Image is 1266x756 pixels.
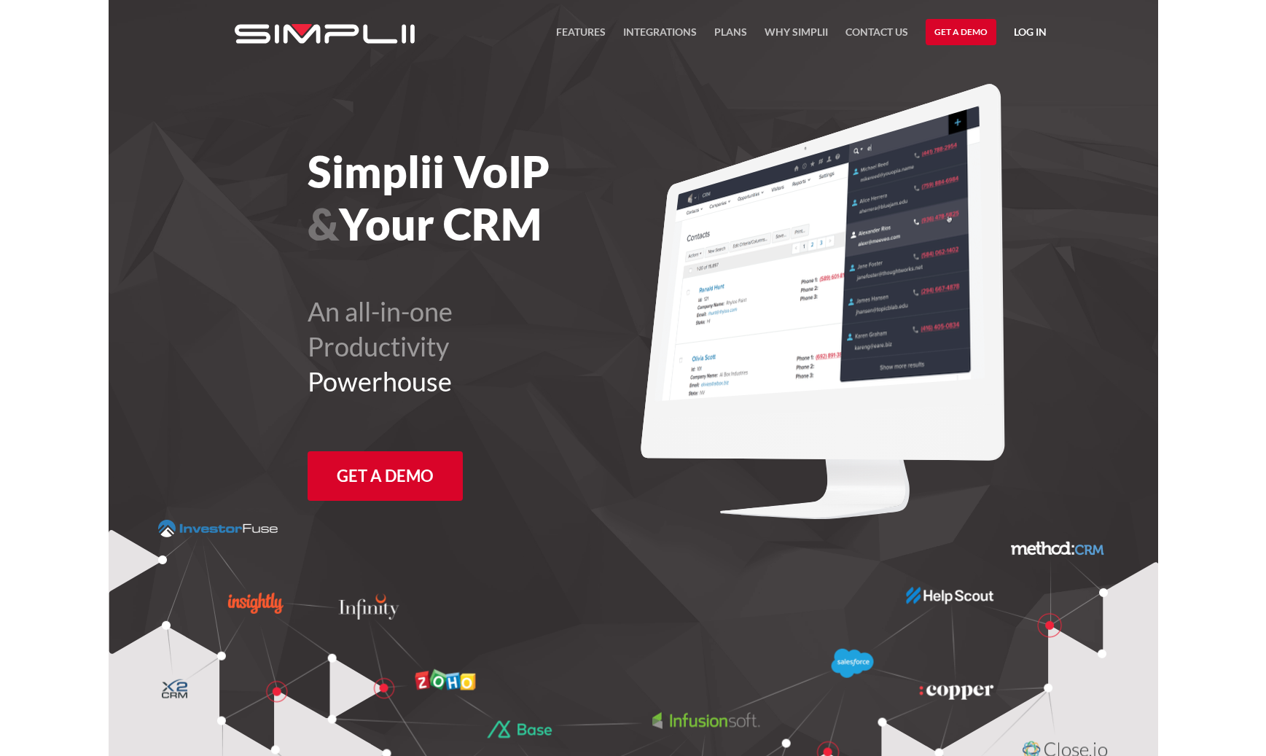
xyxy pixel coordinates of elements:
[308,198,339,250] span: &
[714,23,747,50] a: Plans
[308,365,452,397] span: Powerhouse
[556,23,606,50] a: FEATURES
[235,24,415,44] img: Simplii
[765,23,828,50] a: Why Simplii
[845,23,908,50] a: Contact US
[308,451,463,501] a: Get a Demo
[308,145,714,250] h1: Simplii VoIP Your CRM
[623,23,697,50] a: Integrations
[926,19,996,45] a: Get a Demo
[308,294,714,399] h2: An all-in-one Productivity
[1014,23,1047,45] a: Log in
